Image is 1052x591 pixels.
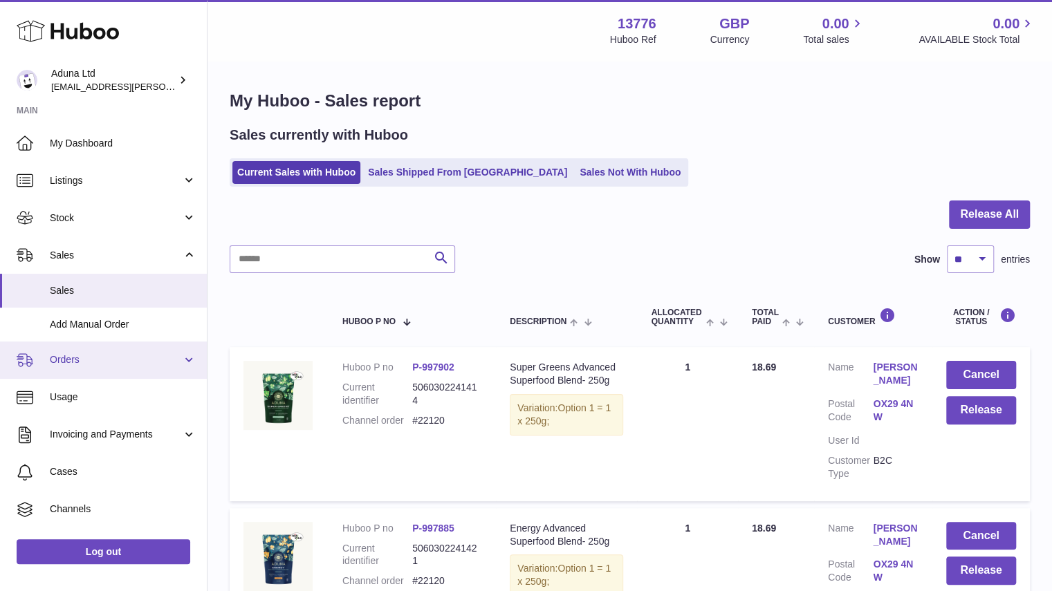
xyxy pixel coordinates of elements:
a: 0.00 AVAILABLE Stock Total [919,15,1035,46]
td: 1 [637,347,738,500]
dd: B2C [873,454,918,480]
div: Customer [828,308,919,326]
button: Release All [949,200,1030,229]
span: Total paid [752,308,779,326]
span: Option 1 = 1 x 250g; [517,563,611,587]
dt: Current identifier [342,542,412,568]
a: OX29 4NW [873,397,918,424]
span: Usage [50,391,196,404]
a: [PERSON_NAME] [873,522,918,548]
dt: Current identifier [342,381,412,407]
span: entries [1001,253,1030,266]
div: Huboo Ref [610,33,656,46]
span: Sales [50,284,196,297]
span: Orders [50,353,182,366]
span: ALLOCATED Quantity [651,308,702,326]
div: Variation: [510,394,623,435]
dt: Huboo P no [342,522,412,535]
label: Show [914,253,940,266]
a: OX29 4NW [873,558,918,584]
span: Listings [50,174,182,187]
span: Option 1 = 1 x 250g; [517,402,611,426]
span: 0.00 [822,15,849,33]
dt: Postal Code [828,397,873,427]
div: Super Greens Advanced Superfood Blend- 250g [510,361,623,387]
dd: #22120 [412,574,482,588]
dt: Postal Code [828,558,873,588]
strong: 13776 [618,15,656,33]
dt: User Id [828,434,873,447]
a: P-997902 [412,362,454,373]
span: 18.69 [752,362,776,373]
dd: 5060302241414 [412,381,482,407]
a: P-997885 [412,523,454,534]
img: SUPER-GREENS-ADVANCED-SUPERFOOD-BLEND-POUCH-FOP-CHALK.jpg [243,361,313,430]
span: Channels [50,503,196,516]
dt: Channel order [342,574,412,588]
dd: 5060302241421 [412,542,482,568]
span: Description [510,317,566,326]
strong: GBP [719,15,749,33]
a: Sales Not With Huboo [575,161,685,184]
dd: #22120 [412,414,482,427]
span: Stock [50,212,182,225]
button: Cancel [946,361,1016,389]
dt: Channel order [342,414,412,427]
button: Cancel [946,522,1016,550]
a: Sales Shipped From [GEOGRAPHIC_DATA] [363,161,572,184]
a: 0.00 Total sales [803,15,865,46]
div: Aduna Ltd [51,67,176,93]
h2: Sales currently with Huboo [230,126,408,144]
a: Current Sales with Huboo [232,161,360,184]
div: Action / Status [946,308,1016,326]
span: 18.69 [752,523,776,534]
span: My Dashboard [50,137,196,150]
span: Add Manual Order [50,318,196,331]
dt: Name [828,361,873,391]
button: Release [946,396,1016,424]
span: Huboo P no [342,317,396,326]
img: ENERGY-ADVANCED-SUPERFOOD-BLEND-POUCH-FOP-CHALK.jpg [243,522,313,591]
button: Release [946,556,1016,585]
dt: Customer Type [828,454,873,480]
span: 0.00 [993,15,1019,33]
span: Invoicing and Payments [50,428,182,441]
a: [PERSON_NAME] [873,361,918,387]
a: Log out [17,539,190,564]
span: Sales [50,249,182,262]
span: Total sales [803,33,865,46]
span: [EMAIL_ADDRESS][PERSON_NAME][PERSON_NAME][DOMAIN_NAME] [51,81,351,92]
span: AVAILABLE Stock Total [919,33,1035,46]
h1: My Huboo - Sales report [230,90,1030,112]
dt: Name [828,522,873,552]
dt: Huboo P no [342,361,412,374]
div: Energy Advanced Superfood Blend- 250g [510,522,623,548]
div: Currency [710,33,750,46]
span: Cases [50,465,196,478]
img: deborahe.kamara@aduna.com [17,70,37,91]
